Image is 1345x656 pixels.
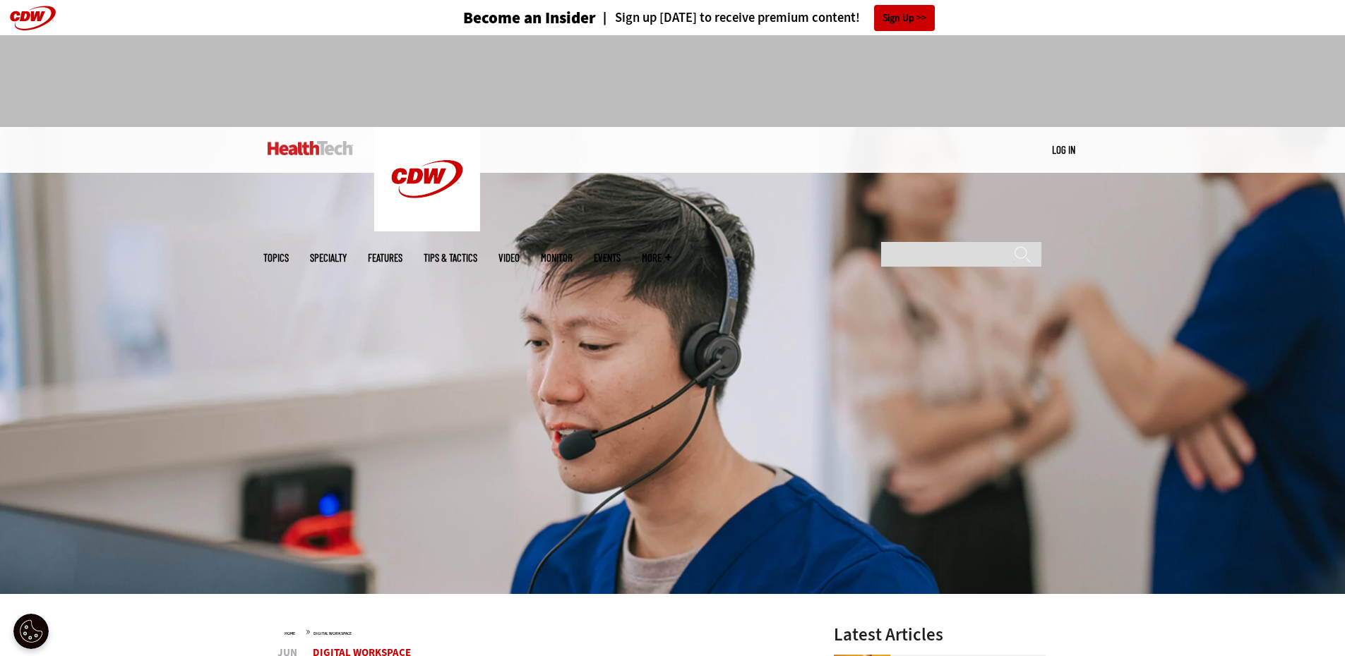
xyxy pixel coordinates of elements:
[13,614,49,649] div: Cookie Settings
[463,10,596,26] h3: Become an Insider
[416,49,930,113] iframe: advertisement
[310,253,347,263] span: Specialty
[424,253,477,263] a: Tips & Tactics
[313,631,352,636] a: Digital Workspace
[642,253,671,263] span: More
[874,5,935,31] a: Sign Up
[285,631,295,636] a: Home
[594,253,621,263] a: Events
[368,253,402,263] a: Features
[13,614,49,649] button: Open Preferences
[834,626,1046,643] h3: Latest Articles
[1052,142,1075,157] div: User menu
[268,141,353,155] img: Home
[596,11,860,25] a: Sign up [DATE] to receive premium content!
[1052,143,1075,156] a: Log in
[374,220,480,235] a: CDW
[285,626,797,637] div: »
[410,10,596,26] a: Become an Insider
[541,253,573,263] a: MonITor
[498,253,520,263] a: Video
[263,253,289,263] span: Topics
[374,127,480,231] img: Home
